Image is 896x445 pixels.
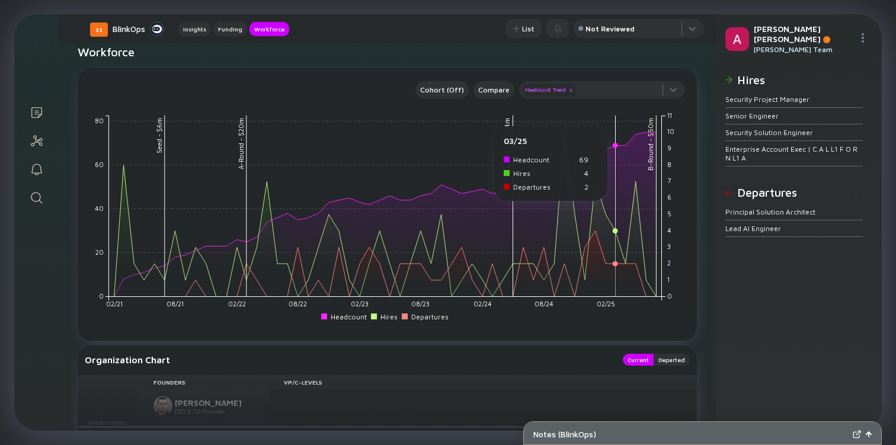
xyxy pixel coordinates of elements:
[178,23,211,35] div: Insights
[505,19,542,38] button: List
[725,111,863,120] div: Senior Engineer
[95,117,104,124] tspan: 80
[213,22,247,36] button: Funding
[667,210,671,217] tspan: 5
[95,204,104,212] tspan: 40
[167,300,184,308] tspan: 08/21
[411,300,430,308] tspan: 08/23
[535,300,553,308] tspan: 08/24
[473,81,514,98] button: Compare
[524,84,575,96] div: Headcount Trend
[597,300,615,308] tspan: 02/25
[725,207,863,216] div: Principal Solution Architect
[853,430,861,438] img: Expand Notes
[415,83,469,97] div: Cohort (Off)
[667,111,672,119] tspan: 11
[473,300,492,308] tspan: 02/24
[14,183,59,211] a: Search
[667,177,671,185] tspan: 7
[654,354,690,366] button: Departed
[725,73,872,87] h2: Hires
[725,185,872,199] h2: Departures
[85,354,611,366] div: Organization Chart
[567,87,574,94] div: x
[289,300,307,308] tspan: 08/22
[667,276,670,283] tspan: 1
[725,145,863,162] div: Enterprise Account Exec | C A L L1 F O R N L1 A
[754,45,853,54] div: [PERSON_NAME] Team
[667,243,671,251] tspan: 3
[725,224,863,233] div: Lead AI Engineer
[473,83,514,97] div: Compare
[178,22,211,36] button: Insights
[585,24,635,33] div: Not Reviewed
[14,126,59,154] a: Investor Map
[99,292,104,300] tspan: 0
[754,24,853,44] div: [PERSON_NAME] [PERSON_NAME]
[351,300,369,308] tspan: 02/23
[78,45,697,59] h2: Workforce
[14,154,59,183] a: Reminders
[90,23,108,37] div: 32
[533,429,848,439] div: Notes ( BlinkOps )
[228,300,246,308] tspan: 02/22
[667,292,672,300] tspan: 0
[113,21,164,36] div: BlinkOps
[95,161,104,168] tspan: 60
[667,128,674,136] tspan: 10
[106,300,123,308] tspan: 02/21
[505,20,542,38] div: List
[866,431,872,437] img: Open Notes
[667,194,671,201] tspan: 6
[725,27,749,51] img: Alex Profile Picture
[667,259,671,267] tspan: 2
[725,95,863,104] div: Security Project Manager
[623,354,654,366] button: Current
[667,226,671,234] tspan: 4
[667,144,671,152] tspan: 9
[858,33,868,43] img: Menu
[14,97,59,126] a: Lists
[415,81,469,98] button: Cohort (Off)
[249,23,289,35] div: Workforce
[213,23,247,35] div: Funding
[95,248,104,256] tspan: 20
[725,128,863,137] div: Security Solution Engineer
[667,161,671,168] tspan: 8
[249,22,289,36] button: Workforce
